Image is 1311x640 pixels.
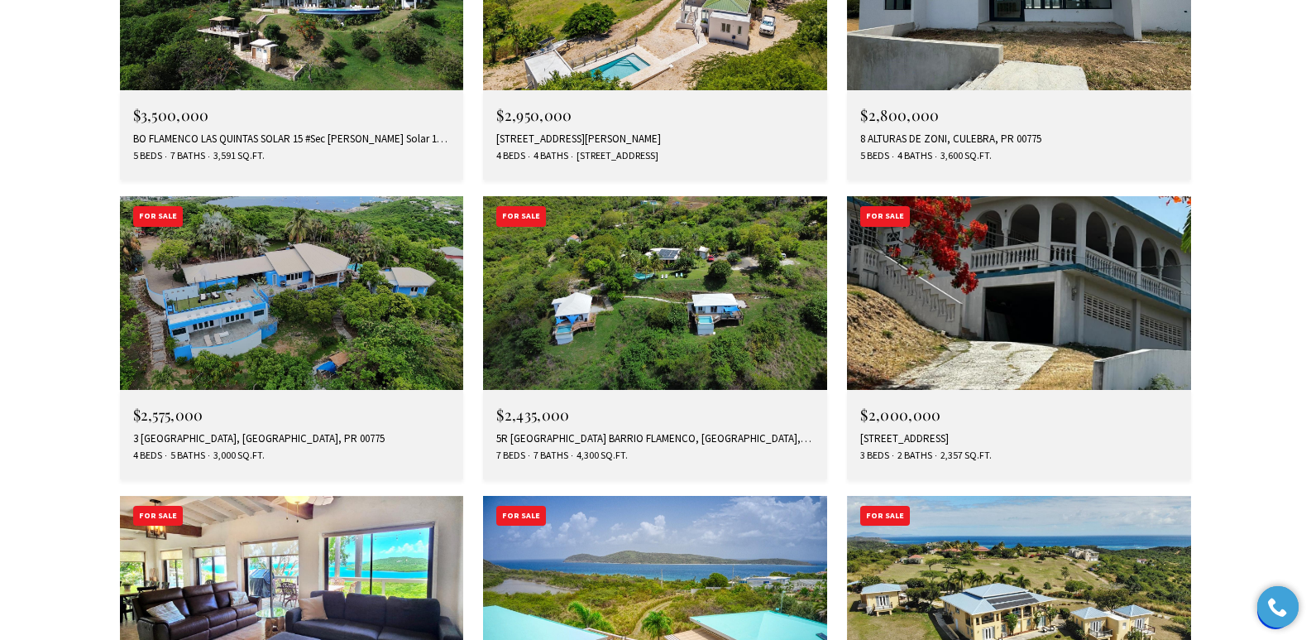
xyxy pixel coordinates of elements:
div: For Sale [860,206,910,227]
span: 4 Baths [893,149,932,163]
span: 3,600 Sq.Ft. [936,149,992,163]
span: 3,000 Sq.Ft. [209,449,265,463]
span: 5 Baths [166,449,205,463]
span: 5 Beds [133,149,162,163]
div: For Sale [133,206,183,227]
div: [STREET_ADDRESS] [860,432,1178,445]
div: 8 ALTURAS DE ZONI, CULEBRA, PR 00775 [860,132,1178,146]
div: For Sale [133,506,183,527]
div: For Sale [496,206,546,227]
div: For Sale [860,506,910,527]
div: BO FLAMENCO LAS QUINTAS SOLAR 15 #Sec [PERSON_NAME] Solar 15, [GEOGRAPHIC_DATA], PR 00775 [133,132,451,146]
span: 7 Baths [166,149,205,163]
div: 5R [GEOGRAPHIC_DATA] BARRIO FLAMENCO, [GEOGRAPHIC_DATA], PR 00775 [496,432,814,445]
span: 5 Beds [860,149,889,163]
span: 7 Baths [529,449,568,463]
span: 4 Beds [133,449,162,463]
span: $2,800,000 [860,105,939,125]
span: 3,591 Sq.Ft. [209,149,265,163]
span: 4 Beds [496,149,525,163]
span: $2,435,000 [496,405,569,425]
div: 3 [GEOGRAPHIC_DATA], [GEOGRAPHIC_DATA], PR 00775 [133,432,451,445]
span: $3,500,000 [133,105,209,125]
span: $2,000,000 [860,405,940,425]
span: 7 Beds [496,449,525,463]
div: For Sale [496,506,546,527]
span: 3 Beds [860,449,889,463]
a: For Sale $2,435,000 5R [GEOGRAPHIC_DATA] BARRIO FLAMENCO, [GEOGRAPHIC_DATA], PR 00775 7 Beds 7 Ba... [483,196,827,479]
span: 2,357 Sq.Ft. [936,449,992,463]
a: For Sale $2,000,000 [STREET_ADDRESS] 3 Beds 2 Baths 2,357 Sq.Ft. [847,196,1191,479]
span: $2,950,000 [496,105,572,125]
span: $2,575,000 [133,405,203,425]
span: 4,300 Sq.Ft. [572,449,628,463]
a: For Sale $2,575,000 3 [GEOGRAPHIC_DATA], [GEOGRAPHIC_DATA], PR 00775 4 Beds 5 Baths 3,000 Sq.Ft. [120,196,464,479]
span: 4 Baths [529,149,568,163]
span: [STREET_ADDRESS] [572,149,658,163]
span: 2 Baths [893,449,932,463]
div: [STREET_ADDRESS][PERSON_NAME] [496,132,814,146]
